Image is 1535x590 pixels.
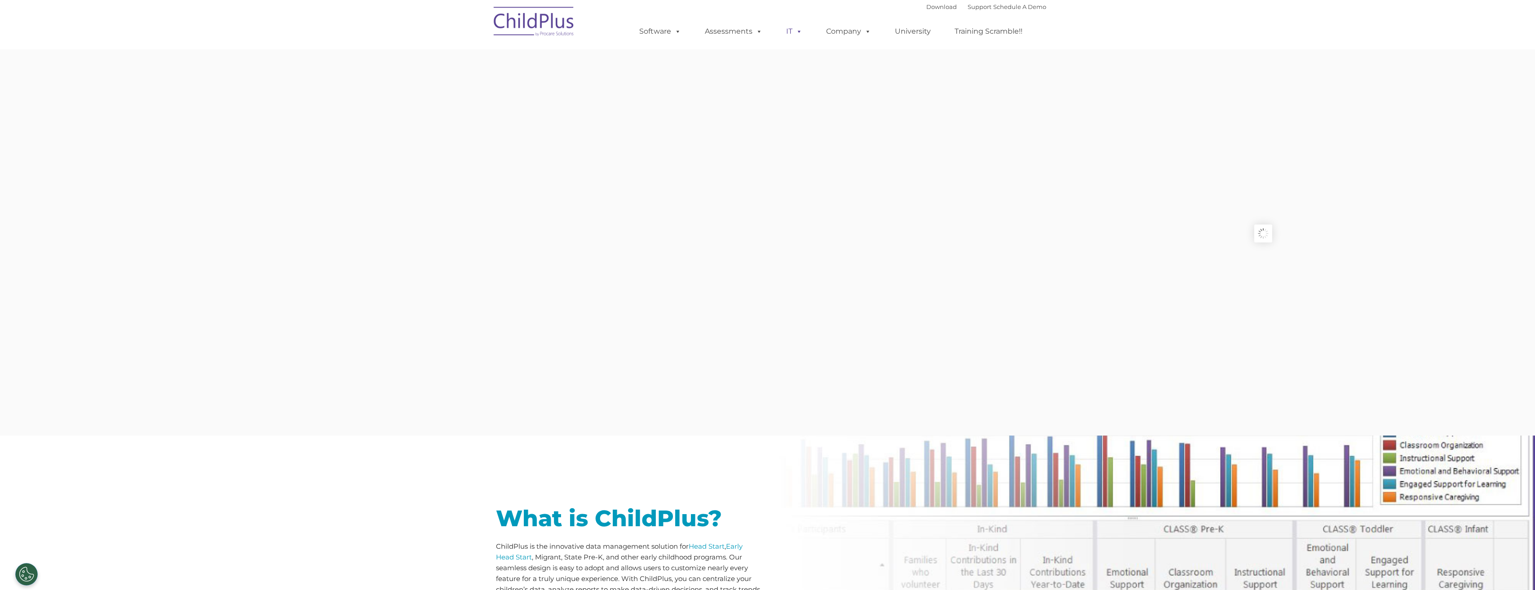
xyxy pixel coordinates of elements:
a: Assessments [696,22,771,40]
a: University [886,22,940,40]
img: ChildPlus by Procare Solutions [489,0,579,45]
a: Early Head Start [496,542,743,561]
a: Head Start [689,542,725,550]
a: Support [968,3,991,10]
a: Training Scramble!! [946,22,1031,40]
a: Download [926,3,957,10]
h1: What is ChildPlus? [496,507,761,530]
font: | [926,3,1046,10]
a: IT [777,22,811,40]
a: Schedule A Demo [993,3,1046,10]
button: Cookies Settings [15,563,38,586]
a: Company [817,22,880,40]
a: Software [630,22,690,40]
